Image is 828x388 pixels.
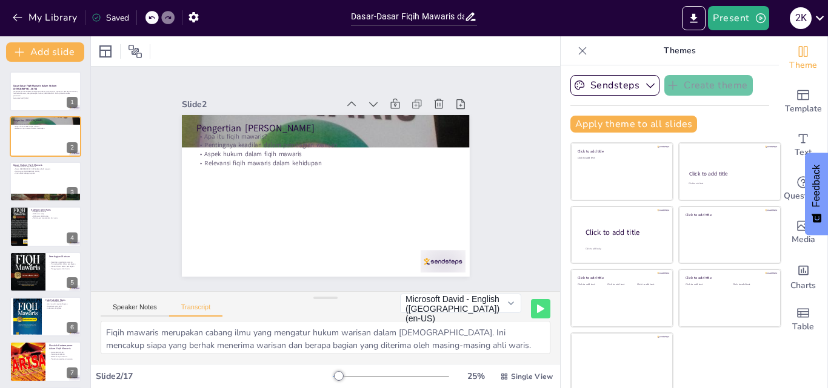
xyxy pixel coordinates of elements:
p: Pengertian [PERSON_NAME] [369,50,382,308]
p: Hak untuk menuntut bagian [45,303,78,305]
p: Pembagian Warisan [49,254,78,258]
span: Position [128,44,142,59]
span: Charts [790,279,816,292]
div: 6 [10,297,81,337]
p: Situasi khusus dalam pembagian [49,265,78,268]
div: Get real-time input from your audience [779,167,827,211]
p: Aspek hukum dalam fiqih mawaris [13,125,78,128]
span: Text [795,146,812,159]
p: Apa itu fiqih mawaris? [13,120,78,123]
p: Ijma' ulama sebagai rujukan [13,173,78,175]
p: Ahli waris tetap [31,213,78,215]
span: Table [792,320,814,334]
p: Tanggung jawab ahli waris [49,267,78,269]
div: Add a table [779,298,827,341]
div: Click to add text [689,182,769,185]
p: Ahli waris tidak tetap [31,215,78,217]
div: 1 [67,97,78,108]
p: Relevansi fiqih mawaris dalam kehidupan [337,50,346,308]
p: Themes [592,36,767,65]
button: Export to PowerPoint [682,6,706,30]
p: Perlakuan yang adil [45,305,78,307]
div: Slide 2 / 17 [96,370,333,382]
p: Pentingnya keadilan dalam pembagian warisan [355,50,364,308]
button: My Library [9,8,82,27]
div: Add images, graphics, shapes or video [779,211,827,254]
button: Feedback - Show survey [805,153,828,235]
p: Apa itu fiqih mawaris? [364,50,373,308]
div: Click to add title [578,275,664,280]
p: Pentingnya menentukan ahli waris [31,217,78,220]
p: Pentingnya [DEMOGRAPHIC_DATA] [13,170,78,173]
textarea: Fiqih mawaris merupakan cabang ilmu yang mengatur hukum warisan dalam [DEMOGRAPHIC_DATA]. Ini men... [101,321,550,354]
p: Dasar Hukum Fiqih Mawaris [13,163,78,167]
div: Layout [96,42,115,61]
div: 3 [67,187,78,198]
p: Peran [DEMOGRAPHIC_DATA] dalam fiqih mawaris [13,168,78,170]
div: Click to add body [586,248,662,251]
p: Prinsip keadilan dalam pembagian [49,263,78,265]
div: 7 [67,367,78,378]
button: Add slide [6,42,84,62]
div: Click to add text [578,157,664,160]
span: Media [792,233,815,246]
p: Pengertian [PERSON_NAME] [13,118,78,122]
div: Click to add title [586,228,663,238]
div: 5 [67,277,78,288]
p: Generated with [URL] [13,97,78,99]
button: Play [531,299,550,318]
button: 2 K [790,6,812,30]
div: 4 [67,232,78,243]
p: Presentasi ini membahas prinsip-prinsip dasar fiqih mawaris, termasuk pembagian warisan, hak-hak ... [13,90,78,97]
div: 6 [67,322,78,333]
p: Kategori ahli waris [31,211,78,213]
div: 25 % [461,370,490,382]
p: Relevansi fiqih mawaris dalam kehidupan [13,127,78,130]
span: Single View [511,372,553,381]
button: Microsoft David - English ([GEOGRAPHIC_DATA]) (en-US) [400,294,521,313]
button: Apply theme to all slides [570,116,697,133]
div: Click to add title [686,212,772,217]
p: Relevansi fiqih mawaris [49,356,78,358]
div: Saved [92,12,129,24]
div: Click to add title [686,275,772,280]
p: Hak untuk diberitahu [45,301,78,303]
span: Template [785,102,822,116]
p: Hak-Hak Ahli Waris [45,298,78,302]
p: Masalah Kontemporer dalam Fiqih Mawaris [49,344,78,350]
div: 7 [10,341,81,381]
div: 2 [67,142,78,153]
div: Click to add title [578,149,664,154]
p: Ketentuan pembagian warisan [49,260,78,263]
p: Informasi yang jelas [45,307,78,310]
div: Click to add text [733,283,771,286]
div: 2 [10,116,81,156]
div: Click to add text [686,283,724,286]
div: Click to add text [578,283,605,286]
span: Questions [784,189,823,203]
p: Kategori Ahli Waris [31,208,78,212]
div: Add ready made slides [779,80,827,123]
div: 5 [10,252,81,292]
button: Sendsteps [570,75,659,96]
div: 4 [10,206,81,246]
div: Click to add text [637,283,664,286]
p: Sumber hukum fiqih mawaris [13,166,78,168]
div: Add text boxes [779,123,827,167]
strong: Dasar-Dasar Fiqih Mawaris dalam Hukum [DEMOGRAPHIC_DATA] [13,84,56,91]
button: Create theme [664,75,753,96]
button: Present [708,6,769,30]
button: Transcript [169,303,223,317]
span: Theme [789,59,817,72]
div: Click to add title [689,170,770,177]
div: 1 [10,71,81,111]
div: 2 K [790,7,812,29]
div: Slide 2 [395,35,406,192]
div: Change the overall theme [779,36,827,80]
div: Add charts and graphs [779,254,827,298]
span: Feedback [811,165,822,207]
p: Keluarga campuran [49,353,78,356]
div: Click to add text [607,283,635,286]
p: Tantangan pembagian warisan [49,358,78,361]
div: 3 [10,162,81,202]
